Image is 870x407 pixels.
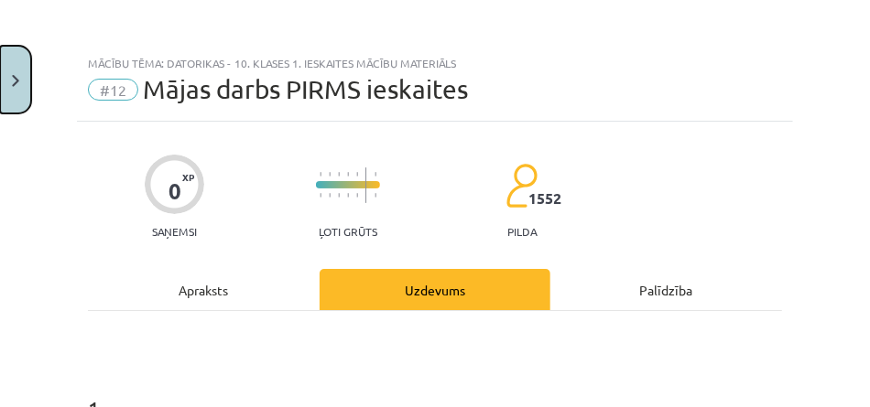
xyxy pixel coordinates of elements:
img: icon-close-lesson-0947bae3869378f0d4975bcd49f059093ad1ed9edebbc8119c70593378902aed.svg [12,75,19,87]
img: icon-short-line-57e1e144782c952c97e751825c79c345078a6d821885a25fce030b3d8c18986b.svg [329,193,331,198]
img: icon-short-line-57e1e144782c952c97e751825c79c345078a6d821885a25fce030b3d8c18986b.svg [347,193,349,198]
p: Saņemsi [145,225,204,238]
img: icon-short-line-57e1e144782c952c97e751825c79c345078a6d821885a25fce030b3d8c18986b.svg [356,193,358,198]
div: Uzdevums [320,269,551,310]
span: XP [182,172,194,182]
img: icon-short-line-57e1e144782c952c97e751825c79c345078a6d821885a25fce030b3d8c18986b.svg [356,172,358,177]
img: icon-short-line-57e1e144782c952c97e751825c79c345078a6d821885a25fce030b3d8c18986b.svg [375,172,376,177]
img: icon-short-line-57e1e144782c952c97e751825c79c345078a6d821885a25fce030b3d8c18986b.svg [347,172,349,177]
div: Palīdzība [550,269,782,310]
img: icon-long-line-d9ea69661e0d244f92f715978eff75569469978d946b2353a9bb055b3ed8787d.svg [365,167,367,203]
p: pilda [507,225,537,238]
span: 1552 [528,190,561,207]
img: icon-short-line-57e1e144782c952c97e751825c79c345078a6d821885a25fce030b3d8c18986b.svg [320,172,321,177]
p: Ļoti grūts [319,225,377,238]
span: Mājas darbs PIRMS ieskaites [143,74,468,104]
div: Apraksts [88,269,320,310]
div: Mācību tēma: Datorikas - 10. klases 1. ieskaites mācību materiāls [88,57,782,70]
div: 0 [169,178,181,204]
img: students-c634bb4e5e11cddfef0936a35e636f08e4e9abd3cc4e673bd6f9a4125e45ecb1.svg [506,163,538,209]
span: #12 [88,79,138,101]
img: icon-short-line-57e1e144782c952c97e751825c79c345078a6d821885a25fce030b3d8c18986b.svg [375,193,376,198]
img: icon-short-line-57e1e144782c952c97e751825c79c345078a6d821885a25fce030b3d8c18986b.svg [338,172,340,177]
img: icon-short-line-57e1e144782c952c97e751825c79c345078a6d821885a25fce030b3d8c18986b.svg [320,193,321,198]
img: icon-short-line-57e1e144782c952c97e751825c79c345078a6d821885a25fce030b3d8c18986b.svg [338,193,340,198]
img: icon-short-line-57e1e144782c952c97e751825c79c345078a6d821885a25fce030b3d8c18986b.svg [329,172,331,177]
